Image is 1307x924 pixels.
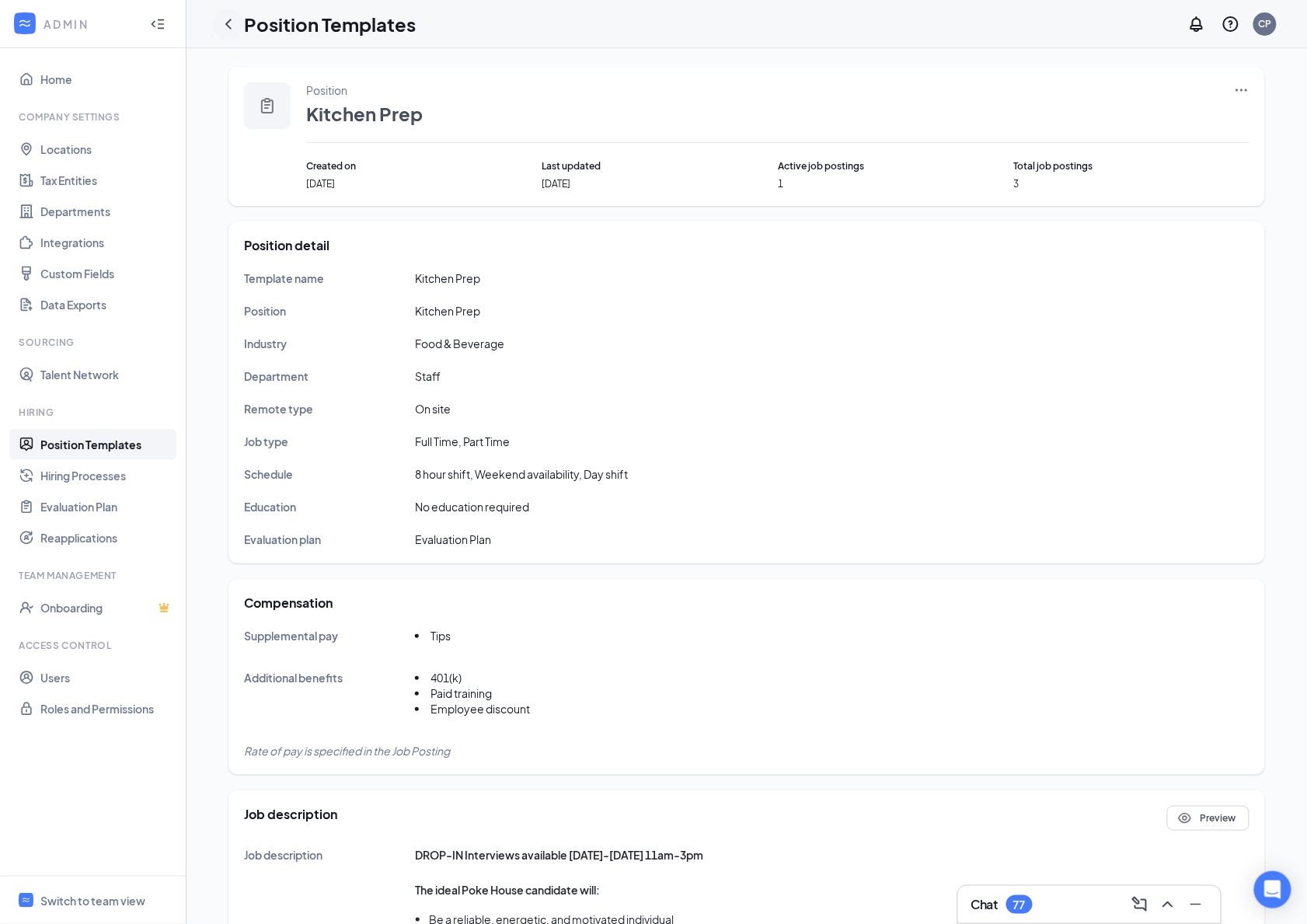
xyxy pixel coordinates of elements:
[1177,811,1193,826] svg: Eye
[19,336,170,349] div: Sourcing
[1128,892,1152,917] button: ComposeMessage
[415,304,480,318] span: Kitchen Prep
[244,336,287,350] span: Industry
[542,177,779,190] span: [DATE]
[40,64,173,95] a: Home
[244,500,296,514] span: Education
[19,569,170,582] div: Team Management
[40,429,173,460] a: Position Templates
[40,522,173,553] a: Reapplications
[415,336,504,350] span: Food & Beverage
[1187,895,1205,914] svg: Minimize
[415,369,441,383] span: Staff
[244,402,313,416] span: Remote type
[19,406,170,419] div: Hiring
[244,434,288,448] span: Job type
[244,671,343,685] span: Additional benefits
[40,227,173,258] a: Integrations
[40,134,173,165] a: Locations
[244,271,324,285] span: Template name
[244,467,293,481] span: Schedule
[415,434,510,448] span: Full Time, Part Time
[415,883,600,897] strong: The ideal Poke House candidate will:
[415,271,480,285] span: Kitchen Prep
[40,165,173,196] a: Tax Entities
[40,491,173,522] a: Evaluation Plan
[306,159,542,174] span: Created on
[150,16,166,32] svg: Collapse
[430,671,462,685] span: 401(k)
[40,662,173,693] a: Users
[1155,892,1180,917] button: ChevronUp
[415,467,628,481] span: 8 hour shift, Weekend availability, Day shift
[415,402,451,416] span: On site
[244,304,286,318] span: Position
[244,594,333,611] span: Compensation
[1013,898,1026,912] div: 77
[1254,871,1291,908] div: Open Intercom Messenger
[21,895,31,905] svg: WorkstreamLogo
[1234,82,1249,98] svg: Ellipses
[40,196,173,227] a: Departments
[40,693,173,724] a: Roles and Permissions
[19,639,170,652] div: Access control
[244,532,321,546] span: Evaluation plan
[778,177,1014,190] span: 1
[219,15,238,33] svg: ChevronLeft
[778,159,1014,174] span: Active job postings
[244,11,416,37] h1: Position Templates
[44,16,136,32] div: ADMIN
[17,16,33,31] svg: WorkstreamLogo
[415,532,491,546] span: Evaluation Plan
[244,744,450,758] span: Rate of pay is specified in the Job Posting
[40,258,173,289] a: Custom Fields
[258,96,277,115] svg: Clipboard
[40,893,145,908] div: Switch to team view
[40,592,173,623] a: OnboardingCrown
[415,500,529,514] span: No education required
[40,359,173,390] a: Talent Network
[1183,892,1208,917] button: Minimize
[1159,895,1177,914] svg: ChevronUp
[244,369,308,383] span: Department
[244,629,338,643] span: Supplemental pay
[971,896,999,913] h3: Chat
[40,289,173,320] a: Data Exports
[244,806,337,831] span: Job description
[1187,15,1206,33] svg: Notifications
[306,177,542,190] span: [DATE]
[40,460,173,491] a: Hiring Processes
[1222,15,1240,33] svg: QuestionInfo
[415,848,703,862] strong: DROP-IN Interviews available [DATE]-[DATE] 11am-3pm
[19,110,170,124] div: Company Settings
[1131,895,1149,914] svg: ComposeMessage
[306,100,423,127] span: Kitchen Prep
[542,159,779,174] span: Last updated
[244,848,322,862] span: Job description
[244,237,329,253] span: Position detail
[430,629,451,643] span: Tips
[306,82,423,98] span: Position
[1014,177,1250,190] span: 3
[430,686,492,700] span: Paid training
[1259,17,1272,30] div: CP
[1014,159,1250,174] span: Total job postings
[430,702,530,716] span: Employee discount
[1167,806,1249,831] button: EyePreview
